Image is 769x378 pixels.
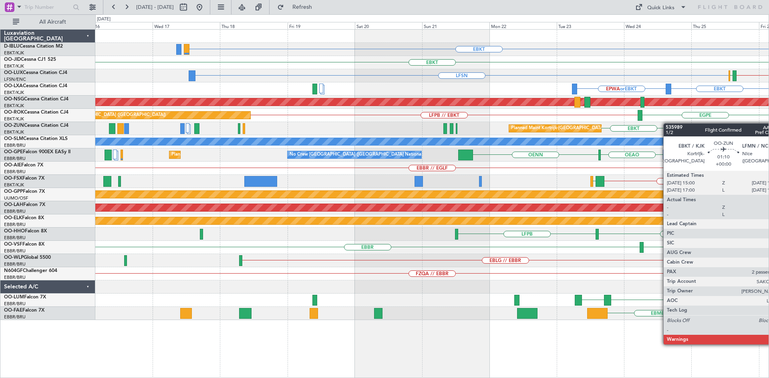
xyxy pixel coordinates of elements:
a: OO-LUXCessna Citation CJ4 [4,70,67,75]
div: Tue 23 [557,22,624,29]
a: EBKT/KJK [4,50,24,56]
span: D-IBLU [4,44,20,49]
span: OO-WLP [4,255,24,260]
span: OO-JID [4,57,21,62]
a: OO-ELKFalcon 8X [4,216,44,220]
div: Sun 21 [422,22,489,29]
div: Planned Maint [GEOGRAPHIC_DATA] ([GEOGRAPHIC_DATA] National) [171,149,316,161]
div: Tue 16 [85,22,153,29]
div: Planned Maint Kortrijk-[GEOGRAPHIC_DATA] [511,122,604,134]
div: Mon 22 [489,22,557,29]
span: OO-GPP [4,189,23,194]
span: OO-NSG [4,97,24,102]
a: EBBR/BRU [4,235,26,241]
span: Refresh [286,4,319,10]
a: OO-GPPFalcon 7X [4,189,45,194]
span: All Aircraft [21,19,85,25]
a: EBBR/BRU [4,248,26,254]
a: OO-SLMCessna Citation XLS [4,136,68,141]
a: UUMO/OSF [4,195,28,201]
a: OO-FSXFalcon 7X [4,176,44,181]
span: OO-FSX [4,176,22,181]
a: EBKT/KJK [4,182,24,188]
span: OO-LAH [4,202,23,207]
a: OO-JIDCessna CJ1 525 [4,57,56,62]
span: OO-GPE [4,150,23,154]
a: EBBR/BRU [4,301,26,307]
button: Refresh [274,1,322,14]
span: OO-ROK [4,110,24,115]
a: EBBR/BRU [4,169,26,175]
a: N604GFChallenger 604 [4,268,57,273]
span: OO-HHO [4,229,25,234]
div: Thu 18 [220,22,287,29]
a: D-IBLUCessna Citation M2 [4,44,63,49]
a: OO-LUMFalcon 7X [4,295,46,300]
a: EBBR/BRU [4,261,26,267]
a: EBBR/BRU [4,314,26,320]
a: OO-LXACessna Citation CJ4 [4,84,67,88]
span: OO-FAE [4,308,22,313]
a: LFSN/ENC [4,76,26,82]
input: Trip Number [24,1,70,13]
span: OO-LXA [4,84,23,88]
div: No Crew [GEOGRAPHIC_DATA] ([GEOGRAPHIC_DATA] National) [290,149,424,161]
div: Quick Links [647,4,674,12]
a: OO-ZUNCessna Citation CJ4 [4,123,68,128]
span: N604GF [4,268,23,273]
span: OO-VSF [4,242,22,247]
a: EBBR/BRU [4,222,26,228]
span: OO-AIE [4,163,21,168]
span: OO-ZUN [4,123,24,128]
div: Fri 19 [288,22,355,29]
div: Wed 17 [153,22,220,29]
a: OO-ROKCessna Citation CJ4 [4,110,68,115]
span: OO-ELK [4,216,22,220]
span: [DATE] - [DATE] [136,4,174,11]
a: EBBR/BRU [4,142,26,148]
button: All Aircraft [9,16,87,28]
a: OO-NSGCessna Citation CJ4 [4,97,68,102]
div: Thu 25 [691,22,759,29]
span: OO-SLM [4,136,23,141]
a: EBKT/KJK [4,63,24,69]
span: OO-LUM [4,295,24,300]
button: Quick Links [631,1,690,14]
div: Sat 20 [355,22,422,29]
a: EBBR/BRU [4,274,26,280]
a: OO-LAHFalcon 7X [4,202,45,207]
a: EBBR/BRU [4,156,26,162]
a: OO-WLPGlobal 5500 [4,255,51,260]
a: OO-VSFFalcon 8X [4,242,44,247]
a: EBKT/KJK [4,129,24,135]
a: EBKT/KJK [4,103,24,109]
div: [DATE] [97,16,111,23]
span: OO-LUX [4,70,23,75]
a: EBKT/KJK [4,90,24,96]
a: OO-AIEFalcon 7X [4,163,43,168]
a: OO-GPEFalcon 900EX EASy II [4,150,70,154]
div: Wed 24 [624,22,691,29]
a: EBBR/BRU [4,208,26,214]
a: OO-FAEFalcon 7X [4,308,44,313]
div: Planned Maint [GEOGRAPHIC_DATA] ([GEOGRAPHIC_DATA]) [40,109,166,121]
a: OO-HHOFalcon 8X [4,229,47,234]
a: EBKT/KJK [4,116,24,122]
